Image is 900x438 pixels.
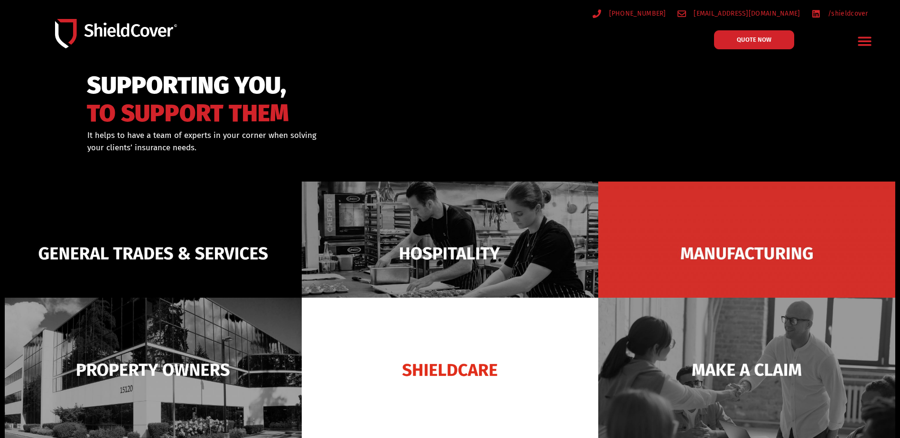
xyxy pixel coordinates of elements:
img: Shield-Cover-Underwriting-Australia-logo-full [55,19,177,49]
span: SUPPORTING YOU, [87,76,289,95]
span: /shieldcover [826,8,868,19]
a: [PHONE_NUMBER] [593,8,666,19]
div: It helps to have a team of experts in your corner when solving [87,129,499,154]
span: [EMAIL_ADDRESS][DOMAIN_NAME] [691,8,800,19]
a: QUOTE NOW [714,30,794,49]
div: Menu Toggle [854,30,876,52]
span: QUOTE NOW [737,36,771,43]
a: [EMAIL_ADDRESS][DOMAIN_NAME] [677,8,800,19]
span: [PHONE_NUMBER] [607,8,666,19]
a: /shieldcover [812,8,868,19]
p: your clients’ insurance needs. [87,142,499,154]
